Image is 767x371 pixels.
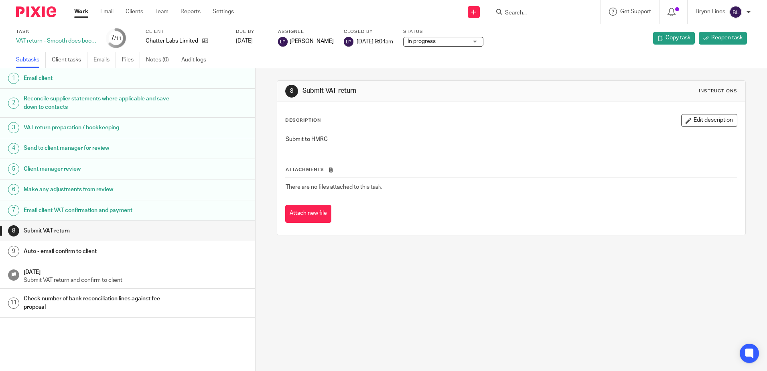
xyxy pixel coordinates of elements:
[8,298,19,309] div: 11
[278,37,288,47] img: svg%3E
[100,8,114,16] a: Email
[285,117,321,124] p: Description
[286,184,382,190] span: There are no files attached to this task.
[24,163,173,175] h1: Client manager review
[666,34,690,42] span: Copy task
[408,39,436,44] span: In progress
[213,8,234,16] a: Settings
[114,36,122,41] small: /11
[8,225,19,236] div: 8
[146,37,198,45] p: Chatter Labs Limited
[16,6,56,17] img: Pixie
[52,52,87,68] a: Client tasks
[285,205,331,223] button: Attach new file
[126,8,143,16] a: Clients
[711,34,743,42] span: Reopen task
[24,245,173,257] h1: Auto - email confirm to client
[8,143,19,154] div: 4
[24,93,173,113] h1: Reconcile supplier statements where applicable and save down to contacts
[696,8,725,16] p: Brynn Lines
[181,8,201,16] a: Reports
[93,52,116,68] a: Emails
[236,37,268,45] div: [DATE]
[302,87,528,95] h1: Submit VAT return
[122,52,140,68] a: Files
[24,183,173,196] h1: Make any adjustments from review
[74,8,88,16] a: Work
[681,114,737,127] button: Edit description
[236,29,268,35] label: Due by
[8,246,19,257] div: 9
[146,52,175,68] a: Notes (0)
[344,29,393,35] label: Closed by
[8,163,19,175] div: 5
[24,142,173,154] h1: Send to client manager for review
[155,8,168,16] a: Team
[24,72,173,84] h1: Email client
[16,52,46,68] a: Subtasks
[181,52,212,68] a: Audit logs
[24,225,173,237] h1: Submit VAT return
[24,204,173,216] h1: Email client VAT confirmation and payment
[8,73,19,84] div: 1
[357,39,393,44] span: [DATE] 9:04am
[8,98,19,109] div: 2
[24,266,248,276] h1: [DATE]
[278,29,334,35] label: Assignee
[24,122,173,134] h1: VAT return preparation / bookkeeping
[653,32,695,45] a: Copy task
[699,88,737,94] div: Instructions
[111,33,122,43] div: 7
[16,37,96,45] div: VAT return - Smooth does bookkeeping - SH
[24,293,173,313] h1: Check number of bank reconciliation lines against fee proposal
[286,135,737,143] p: Submit to HMRC
[16,29,96,35] label: Task
[403,29,483,35] label: Status
[699,32,747,45] a: Reopen task
[8,122,19,133] div: 3
[729,6,742,18] img: svg%3E
[620,9,651,14] span: Get Support
[146,29,226,35] label: Client
[8,184,19,195] div: 6
[504,10,576,17] input: Search
[290,37,334,45] span: [PERSON_NAME]
[8,205,19,216] div: 7
[286,167,324,172] span: Attachments
[344,37,353,47] img: svg%3E
[285,85,298,98] div: 8
[24,276,248,284] p: Submit VAT return and confirm to client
